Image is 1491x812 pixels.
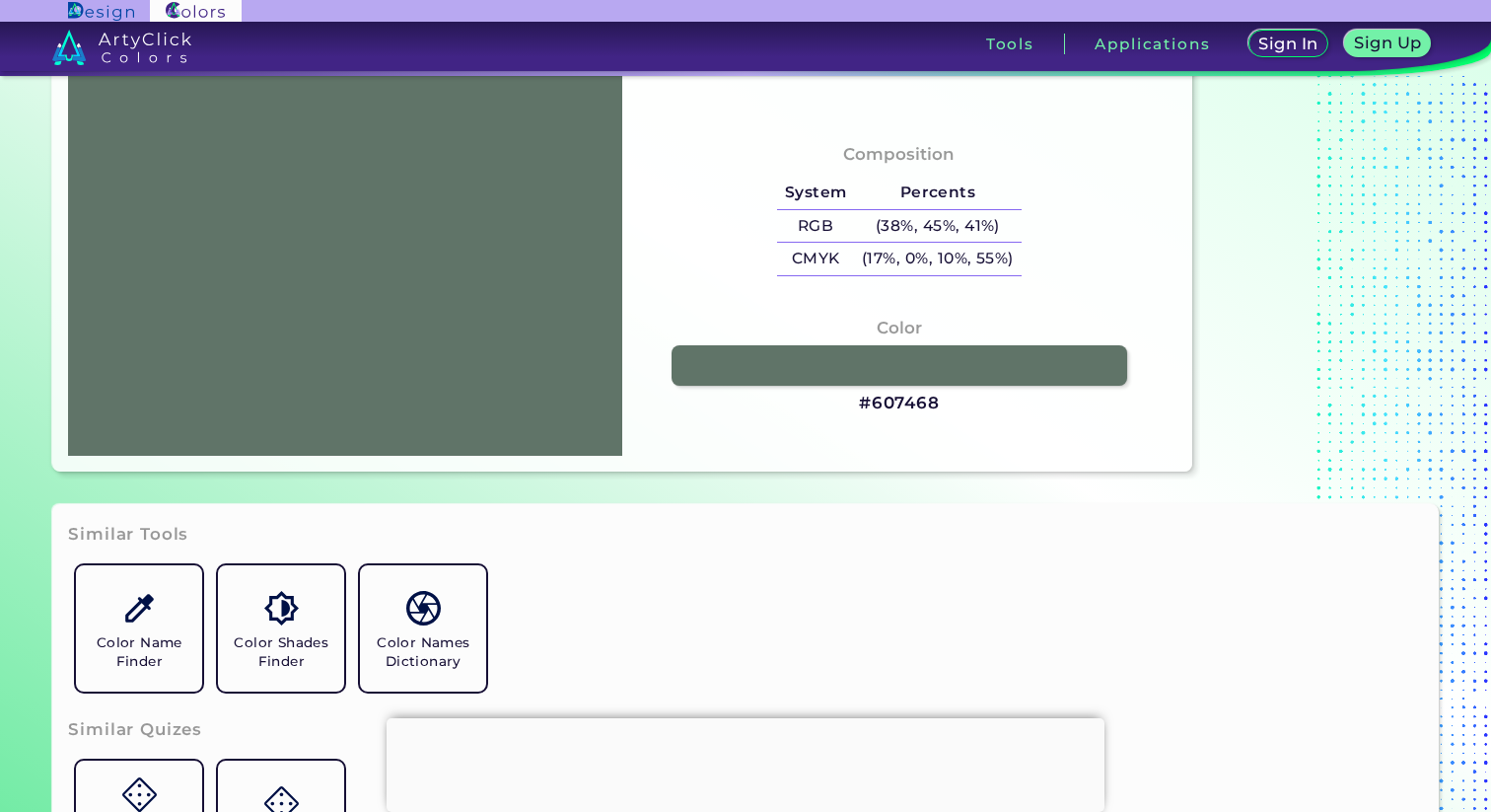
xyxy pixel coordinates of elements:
[877,314,922,342] h4: Color
[1348,32,1427,57] a: Sign Up
[406,591,441,626] img: icon_color_names_dictionary.svg
[1357,36,1419,50] h5: Sign Up
[68,2,134,21] img: ArtyClick Design logo
[777,210,854,243] h5: RGB
[777,177,854,209] h5: System
[68,718,202,742] h3: Similar Quizes
[854,243,1021,275] h5: (17%, 0%, 10%, 55%)
[843,140,955,169] h4: Composition
[986,37,1034,51] h3: Tools
[854,177,1021,209] h5: Percents
[1261,37,1316,51] h5: Sign In
[210,557,352,700] a: Color Shades Finder
[1095,37,1210,51] h3: Applications
[52,30,191,65] img: logo_artyclick_colors_white.svg
[122,777,157,812] img: icon_game.svg
[387,718,1104,807] iframe: Advertisement
[859,392,940,415] h3: #607468
[854,210,1021,243] h5: (38%, 45%, 41%)
[264,591,299,626] img: icon_color_shades.svg
[368,633,478,671] h5: Color Names Dictionary
[1251,32,1325,57] a: Sign In
[352,557,494,700] a: Color Names Dictionary
[226,633,336,671] h5: Color Shades Finder
[777,243,854,275] h5: CMYK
